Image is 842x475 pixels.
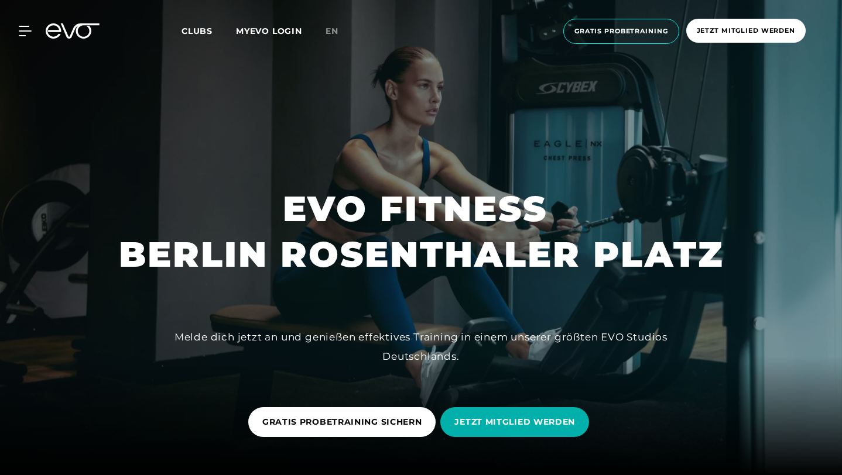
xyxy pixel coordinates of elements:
[440,398,594,446] a: JETZT MITGLIED WERDEN
[574,26,668,36] span: Gratis Probetraining
[248,398,441,446] a: GRATIS PROBETRAINING SICHERN
[262,416,422,428] span: GRATIS PROBETRAINING SICHERN
[326,26,338,36] span: en
[158,328,684,366] div: Melde dich jetzt an und genießen effektives Training in einem unserer größten EVO Studios Deutsch...
[454,416,575,428] span: JETZT MITGLIED WERDEN
[560,19,683,44] a: Gratis Probetraining
[182,26,213,36] span: Clubs
[326,25,352,38] a: en
[697,26,795,36] span: Jetzt Mitglied werden
[119,186,724,277] h1: EVO FITNESS BERLIN ROSENTHALER PLATZ
[182,25,236,36] a: Clubs
[236,26,302,36] a: MYEVO LOGIN
[683,19,809,44] a: Jetzt Mitglied werden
